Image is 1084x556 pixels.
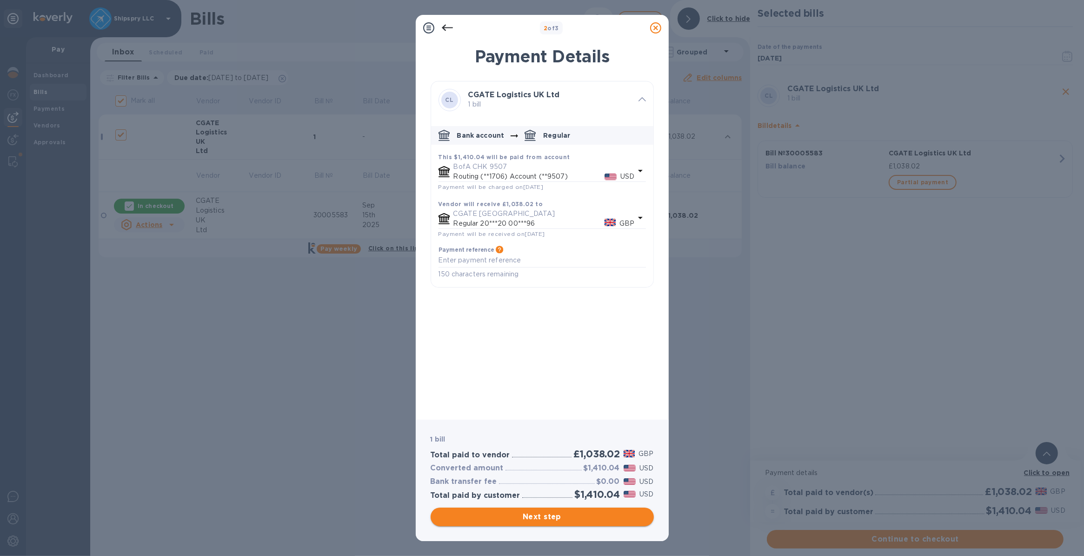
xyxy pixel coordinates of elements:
h3: Bank transfer fee [431,477,497,486]
button: Next step [431,508,654,526]
b: This $1,410.04 will be paid from account [439,154,570,161]
p: Bank account [457,131,505,140]
span: Next step [438,511,646,523]
p: Routing (**1706) Account (**9507) [453,172,605,181]
img: USD [624,478,636,485]
span: Payment will be charged on [DATE] [439,183,544,190]
p: USD [639,477,653,487]
h3: Payment reference [439,247,494,253]
p: CGATE [GEOGRAPHIC_DATA] [453,209,635,219]
img: USD [624,491,636,497]
b: 1 bill [431,435,446,443]
h3: $1,410.04 [584,464,620,473]
div: CLCGATE Logistics UK Ltd 1 bill [431,81,653,119]
h2: £1,038.02 [573,448,620,460]
span: Payment will be received on [DATE] [439,230,545,237]
p: Regular [543,131,570,140]
img: USD [624,465,636,471]
h3: $0.00 [597,477,620,486]
img: USD [605,174,617,180]
h1: Payment Details [431,47,654,66]
b: CL [446,96,454,103]
p: USD [639,489,653,499]
p: USD [620,172,634,181]
p: 150 characters remaining [439,269,646,280]
h3: Total paid by customer [431,491,520,500]
p: GBP [638,449,653,459]
h3: Converted amount [431,464,504,473]
h2: $1,410.04 [574,489,619,500]
h3: Total paid to vendor [431,451,510,460]
p: BofA CHK 9507 [453,162,635,172]
b: Vendor will receive £1,038.02 to [439,201,543,208]
b: of 3 [544,25,559,32]
div: default-method [431,122,653,287]
b: CGATE Logistics UK Ltd [468,90,560,99]
p: USD [639,463,653,473]
p: 1 bill [468,100,631,109]
p: GBP [619,219,634,228]
span: 2 [544,25,547,32]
